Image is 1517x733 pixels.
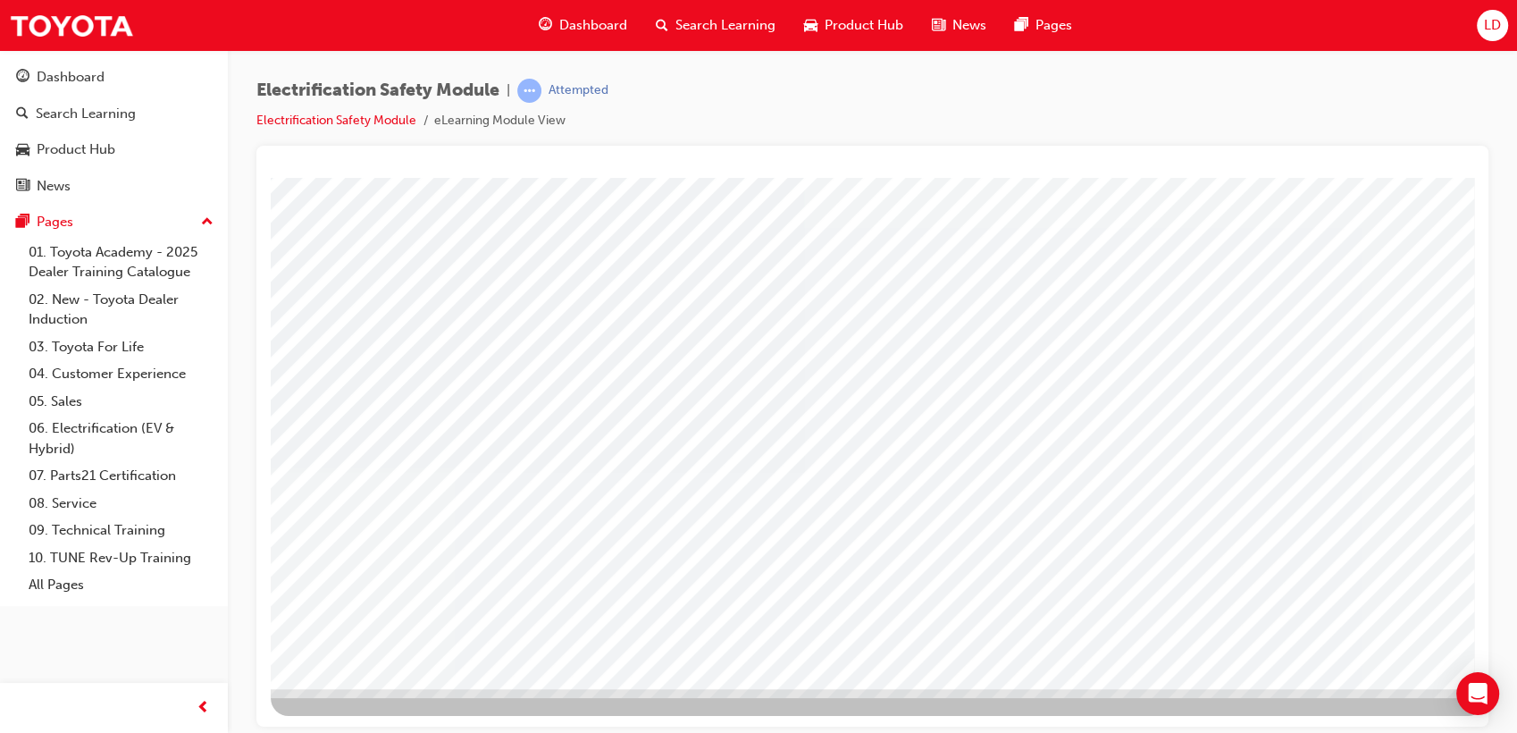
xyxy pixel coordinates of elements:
[825,15,903,36] span: Product Hub
[7,61,221,94] a: Dashboard
[21,333,221,361] a: 03. Toyota For Life
[21,415,221,462] a: 06. Electrification (EV & Hybrid)
[7,206,221,239] button: Pages
[804,14,817,37] span: car-icon
[36,104,136,124] div: Search Learning
[256,80,499,101] span: Electrification Safety Module
[539,14,552,37] span: guage-icon
[37,139,115,160] div: Product Hub
[675,15,775,36] span: Search Learning
[7,97,221,131] a: Search Learning
[21,490,221,518] a: 08. Service
[918,7,1001,44] a: news-iconNews
[1456,672,1499,715] div: Open Intercom Messenger
[790,7,918,44] a: car-iconProduct Hub
[7,170,221,203] a: News
[37,176,71,197] div: News
[21,517,221,544] a: 09. Technical Training
[21,388,221,416] a: 05. Sales
[549,82,608,99] div: Attempted
[197,697,210,720] span: prev-icon
[641,7,790,44] a: search-iconSearch Learning
[434,111,566,131] li: eLearning Module View
[7,57,221,206] button: DashboardSearch LearningProduct HubNews
[517,79,541,103] span: learningRecordVerb_ATTEMPT-icon
[507,80,510,101] span: |
[21,239,221,286] a: 01. Toyota Academy - 2025 Dealer Training Catalogue
[21,544,221,572] a: 10. TUNE Rev-Up Training
[16,142,29,158] span: car-icon
[16,70,29,86] span: guage-icon
[37,212,73,232] div: Pages
[7,133,221,166] a: Product Hub
[16,179,29,195] span: news-icon
[201,211,214,234] span: up-icon
[16,106,29,122] span: search-icon
[524,7,641,44] a: guage-iconDashboard
[256,113,416,128] a: Electrification Safety Module
[37,67,105,88] div: Dashboard
[1035,15,1072,36] span: Pages
[952,15,986,36] span: News
[1001,7,1086,44] a: pages-iconPages
[1477,10,1508,41] button: LD
[656,14,668,37] span: search-icon
[21,571,221,599] a: All Pages
[21,360,221,388] a: 04. Customer Experience
[16,215,29,231] span: pages-icon
[1484,15,1501,36] span: LD
[559,15,627,36] span: Dashboard
[9,5,134,46] img: Trak
[21,462,221,490] a: 07. Parts21 Certification
[932,14,945,37] span: news-icon
[1015,14,1028,37] span: pages-icon
[21,286,221,333] a: 02. New - Toyota Dealer Induction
